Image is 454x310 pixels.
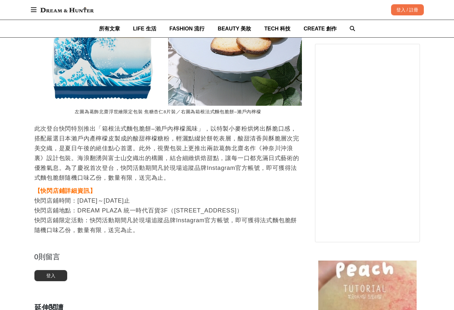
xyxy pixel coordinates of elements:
img: Dream & Hunter [37,4,97,16]
p: 快閃店鋪時間：[DATE]～[DATE]止 快閃店鋪地點：DREAM PLAZA 統一時代百貨3F（[STREET_ADDRESS]） 快閃店鋪限定活動：快閃活動期間凡於現場追蹤品牌Instag... [34,186,302,235]
span: TECH 科技 [264,26,290,31]
button: 登入 [34,270,67,281]
a: TECH 科技 [264,20,290,37]
a: CREATE 創作 [304,20,337,37]
figcaption: 左圖為葛飾北齋浮世繪限定包裝 焦糖杏仁8片裝／右圖為箱根法式麵包脆餅–瀨戶內檸檬 [34,106,302,119]
p: 此次登台快閃特別推出「箱根法式麵包脆餅–瀨戶內檸檬風味」，以特製小麥粉烘烤出酥脆口感，搭配嚴選日本瀨戶內產檸檬皮製成的酸甜檸檬糖粉，輕灑點綴於餅乾表層，酸甜清香與酥脆層次完美交織，是夏日午後的絕... [34,124,302,183]
span: FASHION 流行 [169,26,205,31]
span: 所有文章 [99,26,120,31]
a: FASHION 流行 [169,20,205,37]
strong: 【快閃店鋪詳細資訊】 [34,188,96,194]
div: 0 則留言 [34,251,302,262]
a: BEAUTY 美妝 [218,20,251,37]
div: 登入 / 註冊 [391,4,424,15]
span: CREATE 創作 [304,26,337,31]
span: LIFE 生活 [133,26,156,31]
span: BEAUTY 美妝 [218,26,251,31]
a: LIFE 生活 [133,20,156,37]
a: 所有文章 [99,20,120,37]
